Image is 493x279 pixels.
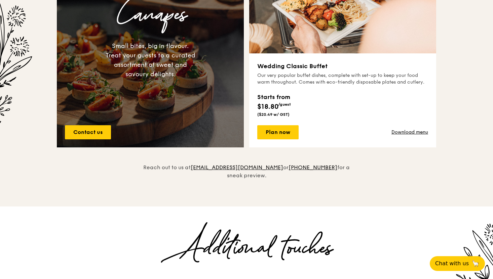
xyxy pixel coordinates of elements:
[65,125,111,139] a: Contact us
[105,41,195,79] div: Small bites, big in flavour. Treat your guests to a curated assortment of sweet and savoury delig...
[289,164,337,171] a: [PHONE_NUMBER]
[278,102,291,107] span: /guest
[139,147,354,180] div: Reach out to us at or for a sneak preview.
[257,112,291,117] div: ($20.49 w/ GST)
[257,92,291,102] div: Starts from
[430,256,485,271] button: Chat with us🦙
[57,233,436,264] div: Additional touches
[471,260,480,268] span: 🦙
[191,164,283,171] a: [EMAIL_ADDRESS][DOMAIN_NAME]
[391,129,428,136] a: Download menu
[435,260,469,268] span: Chat with us
[257,72,428,86] div: Our very popular buffet dishes, complete with set-up to keep your food warm throughout. Comes wit...
[257,61,428,71] h3: Wedding Classic Buffet
[257,92,291,112] div: $18.80
[257,125,299,139] a: Plan now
